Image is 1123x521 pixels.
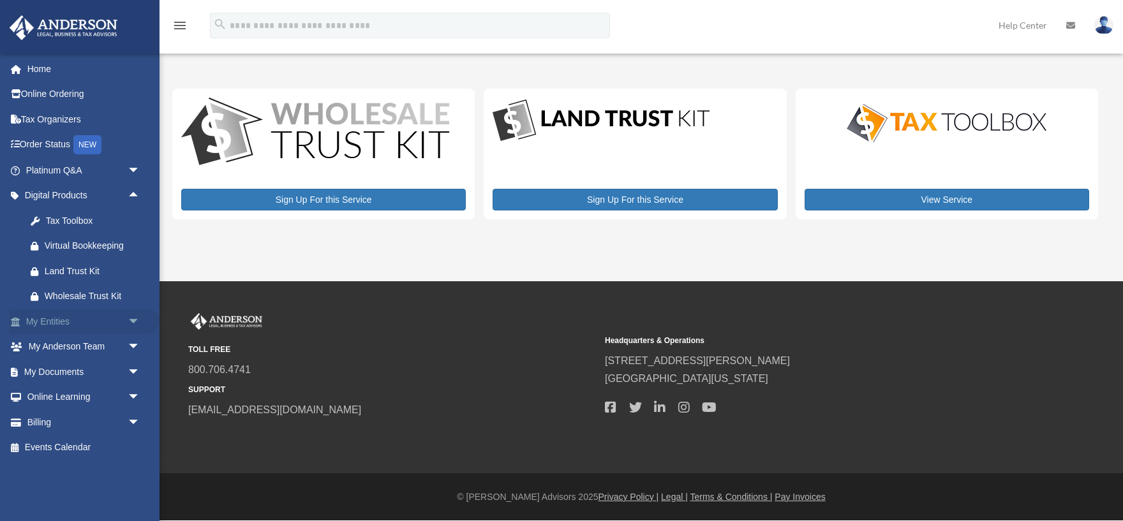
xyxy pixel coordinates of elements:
span: arrow_drop_down [128,359,153,385]
img: Anderson Advisors Platinum Portal [188,313,265,330]
a: Online Ordering [9,82,160,107]
span: arrow_drop_down [128,385,153,411]
div: NEW [73,135,101,154]
a: Digital Productsarrow_drop_up [9,183,153,209]
a: Home [9,56,160,82]
a: menu [172,22,188,33]
a: Billingarrow_drop_down [9,409,160,435]
span: arrow_drop_down [128,158,153,184]
a: View Service [805,189,1089,210]
a: Order StatusNEW [9,132,160,158]
span: arrow_drop_down [128,334,153,360]
a: Land Trust Kit [18,258,153,284]
a: Events Calendar [9,435,160,460]
i: search [213,17,227,31]
a: Online Learningarrow_drop_down [9,385,160,410]
a: Legal | [661,492,688,502]
a: Platinum Q&Aarrow_drop_down [9,158,160,183]
a: My Documentsarrow_drop_down [9,359,160,385]
div: © [PERSON_NAME] Advisors 2025 [160,489,1123,505]
a: My Anderson Teamarrow_drop_down [9,334,160,360]
div: Wholesale Trust Kit [45,288,137,304]
a: Tax Toolbox [18,208,153,233]
a: Wholesale Trust Kit [18,284,153,309]
div: Virtual Bookkeeping [45,238,137,254]
span: arrow_drop_down [128,309,153,335]
a: [STREET_ADDRESS][PERSON_NAME] [605,355,790,366]
img: Anderson Advisors Platinum Portal [6,15,121,40]
div: Tax Toolbox [45,213,137,229]
small: Headquarters & Operations [605,334,1013,348]
a: Virtual Bookkeeping [18,233,153,259]
small: SUPPORT [188,383,596,397]
a: [GEOGRAPHIC_DATA][US_STATE] [605,373,768,384]
small: TOLL FREE [188,343,596,356]
img: User Pic [1094,16,1113,34]
div: Land Trust Kit [45,263,137,279]
a: [EMAIL_ADDRESS][DOMAIN_NAME] [188,404,361,415]
a: 800.706.4741 [188,364,251,375]
span: arrow_drop_up [128,183,153,209]
a: My Entitiesarrow_drop_down [9,309,160,334]
a: Terms & Conditions | [690,492,773,502]
a: Sign Up For this Service [181,189,466,210]
a: Pay Invoices [775,492,825,502]
img: LandTrust_lgo-1.jpg [493,98,710,144]
span: arrow_drop_down [128,409,153,436]
img: WS-Trust-Kit-lgo-1.jpg [181,98,449,168]
a: Tax Organizers [9,106,160,132]
a: Sign Up For this Service [493,189,777,210]
a: Privacy Policy | [599,492,659,502]
i: menu [172,18,188,33]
